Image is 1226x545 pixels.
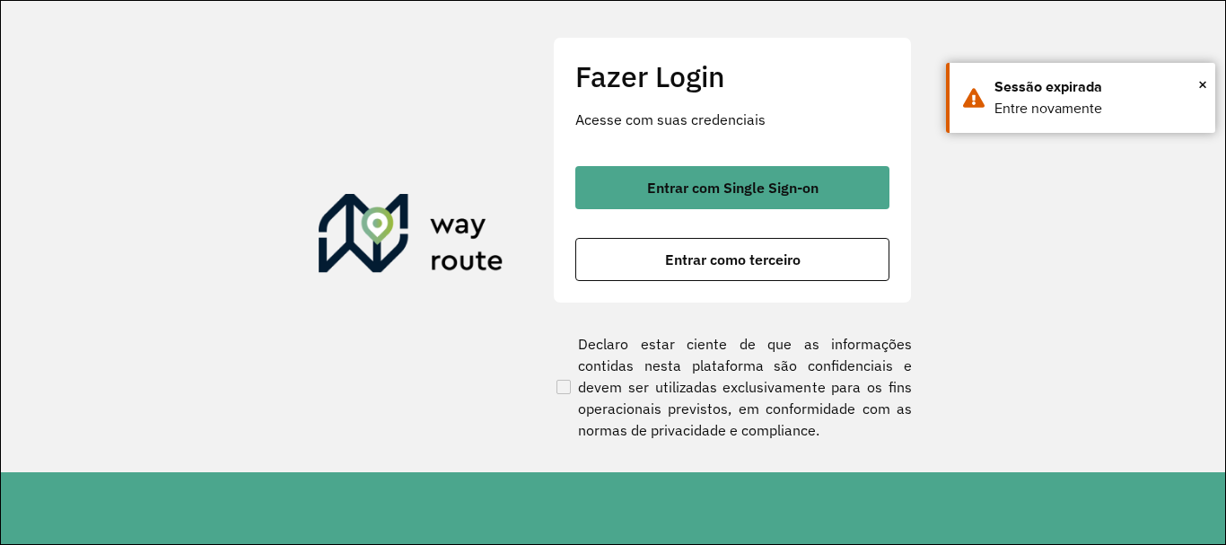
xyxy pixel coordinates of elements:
button: button [575,166,889,209]
span: × [1198,71,1207,98]
div: Sessão expirada [994,76,1202,98]
button: Close [1198,71,1207,98]
button: button [575,238,889,281]
span: Entrar como terceiro [665,252,801,267]
p: Acesse com suas credenciais [575,109,889,130]
h2: Fazer Login [575,59,889,93]
div: Entre novamente [994,98,1202,119]
label: Declaro estar ciente de que as informações contidas nesta plataforma são confidenciais e devem se... [553,333,912,441]
span: Entrar com Single Sign-on [647,180,819,195]
img: Roteirizador AmbevTech [319,194,504,280]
